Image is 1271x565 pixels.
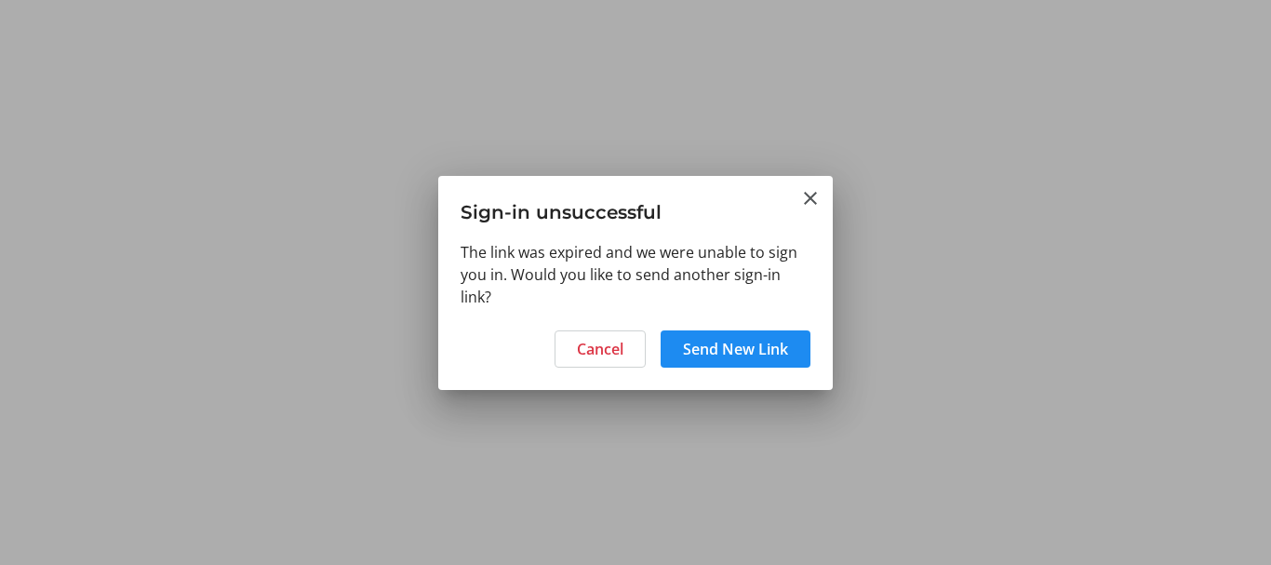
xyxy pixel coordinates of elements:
[438,241,833,319] div: The link was expired and we were unable to sign you in. Would you like to send another sign-in link?
[799,187,822,209] button: Close
[577,338,623,360] span: Cancel
[683,338,788,360] span: Send New Link
[438,176,833,240] h3: Sign-in unsuccessful
[661,330,810,368] button: Send New Link
[555,330,646,368] button: Cancel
